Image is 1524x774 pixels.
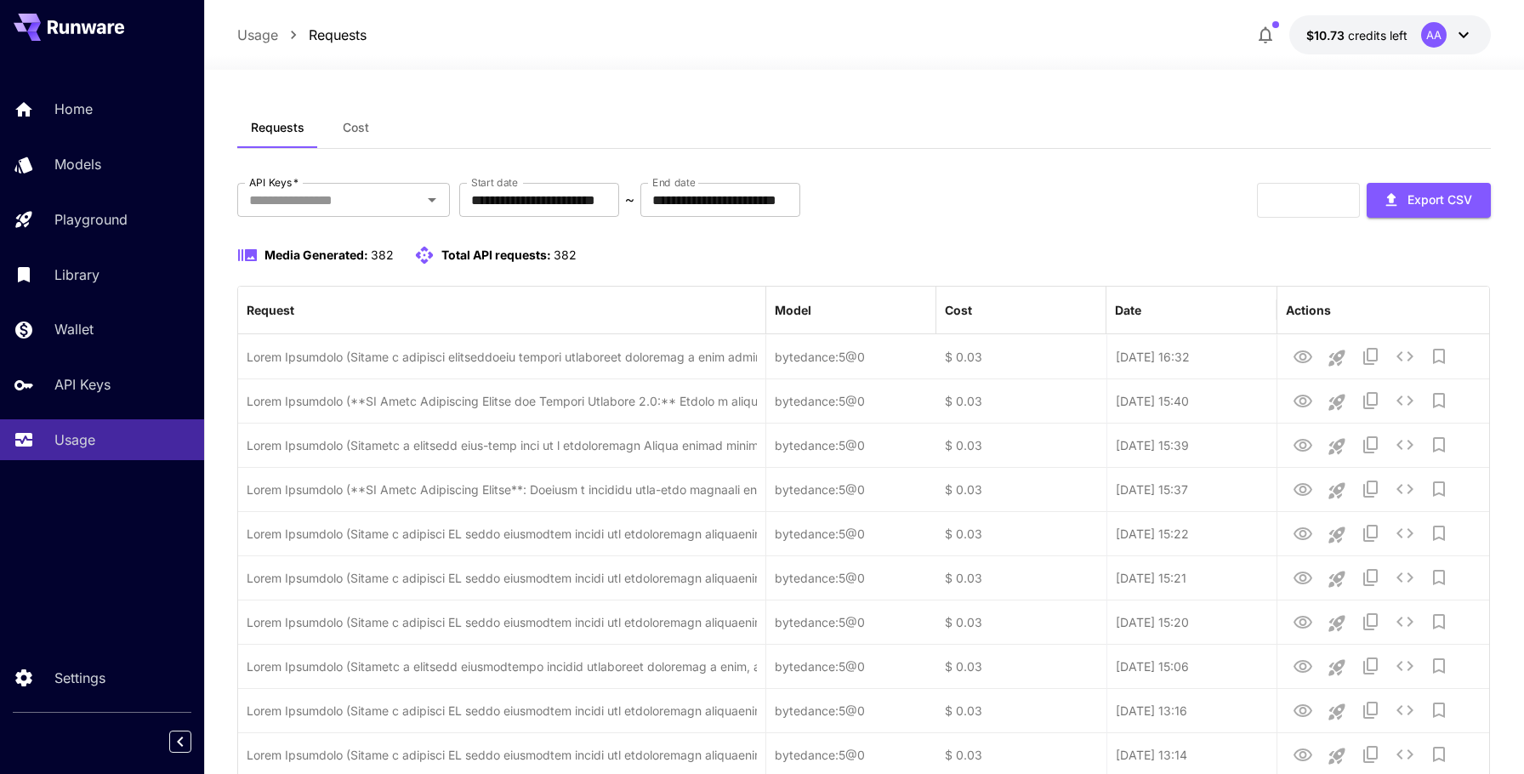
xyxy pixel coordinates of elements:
[1289,15,1491,54] button: $10.72906AA
[264,248,368,262] span: Media Generated:
[441,248,551,262] span: Total API requests:
[54,209,128,230] p: Playground
[420,188,444,212] button: Open
[1306,26,1407,44] div: $10.72906
[54,430,95,450] p: Usage
[1367,183,1491,218] button: Export CSV
[182,726,204,757] div: Collapse sidebar
[343,120,369,135] span: Cost
[54,319,94,339] p: Wallet
[54,99,93,119] p: Home
[1306,28,1348,43] span: $10.73
[309,25,367,45] a: Requests
[1286,303,1331,317] div: Actions
[54,668,105,688] p: Settings
[471,175,518,190] label: Start date
[54,154,101,174] p: Models
[169,731,191,753] button: Collapse sidebar
[54,265,100,285] p: Library
[371,248,394,262] span: 382
[652,175,695,190] label: End date
[945,303,972,317] div: Cost
[1421,22,1447,48] div: AA
[775,303,811,317] div: Model
[54,374,111,395] p: API Keys
[1348,28,1407,43] span: credits left
[237,25,367,45] nav: breadcrumb
[237,25,278,45] a: Usage
[1115,303,1141,317] div: Date
[247,303,294,317] div: Request
[625,190,634,210] p: ~
[249,175,299,190] label: API Keys
[554,248,577,262] span: 382
[251,120,304,135] span: Requests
